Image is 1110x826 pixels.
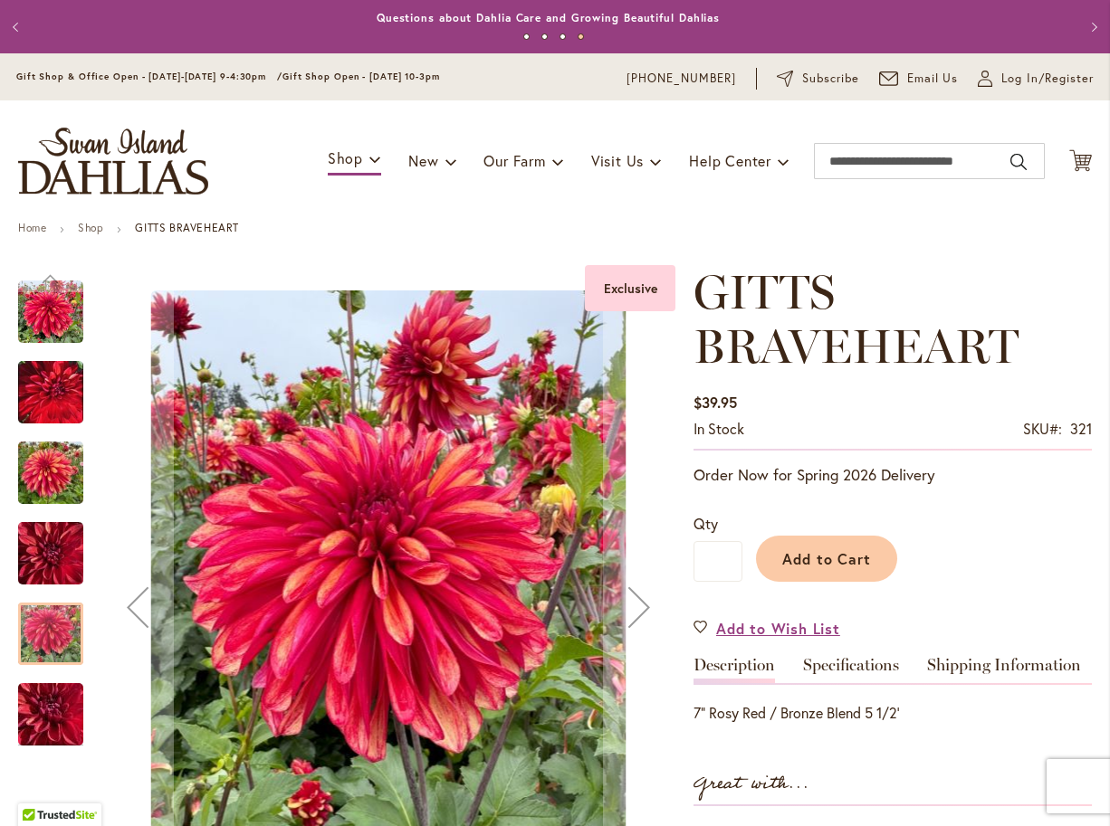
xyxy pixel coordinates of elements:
strong: SKU [1023,419,1062,438]
div: Detailed Product Info [694,657,1092,724]
div: GITTS BRAVEHEART [18,665,83,745]
span: Qty [694,514,718,533]
a: store logo [18,128,208,195]
span: Gift Shop Open - [DATE] 10-3pm [282,71,440,82]
a: Questions about Dahlia Care and Growing Beautiful Dahlias [377,11,720,24]
span: $39.95 [694,393,737,412]
img: GITTS BRAVEHEART [18,351,83,432]
a: Description [694,657,775,683]
button: Next [1074,9,1110,45]
span: In stock [694,419,744,438]
button: 3 of 4 [560,33,566,40]
span: Shop [328,148,363,167]
p: Order Now for Spring 2026 Delivery [694,464,1092,486]
span: GITTS BRAVEHEART [694,263,1019,375]
button: 2 of 4 [541,33,548,40]
span: Our Farm [483,151,545,170]
a: Log In/Register [978,70,1094,88]
span: Add to Cart [782,549,872,568]
span: New [408,151,438,170]
span: Gift Shop & Office Open - [DATE]-[DATE] 9-4:30pm / [16,71,282,82]
div: Availability [694,419,744,440]
img: GITTS BRAVEHEART [18,280,83,345]
span: Visit Us [591,151,644,170]
button: Add to Cart [756,536,897,582]
div: Previous [18,265,83,292]
span: Email Us [907,70,959,88]
div: Exclusive [585,265,675,311]
strong: Great with... [694,769,809,799]
p: 7" Rosy Red / Bronze Blend 5 1/2' [694,703,1092,724]
button: 1 of 4 [523,33,530,40]
a: Email Us [879,70,959,88]
div: GITTS BRAVEHEART [18,343,101,423]
span: Subscribe [802,70,859,88]
span: Log In/Register [1001,70,1094,88]
a: Home [18,221,46,234]
a: [PHONE_NUMBER] [627,70,736,88]
div: GITTS BRAVEHEART [18,262,101,343]
img: GITTS BRAVEHEART [18,430,83,517]
a: Specifications [803,657,899,683]
div: GITTS BRAVEHEART [18,584,101,665]
a: Shipping Information [927,657,1081,683]
a: Shop [78,221,103,234]
iframe: Launch Accessibility Center [14,762,64,812]
a: Subscribe [777,70,859,88]
img: GITTS BRAVEHEART [18,510,83,597]
button: 4 of 4 [578,33,584,40]
div: GITTS BRAVEHEART [18,423,101,504]
div: GITTS BRAVEHEART [18,504,101,584]
strong: GITTS BRAVEHEART [135,221,239,234]
span: Add to Wish List [716,618,840,639]
div: 321 [1070,419,1092,440]
a: Add to Wish List [694,618,840,639]
span: Help Center [689,151,771,170]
